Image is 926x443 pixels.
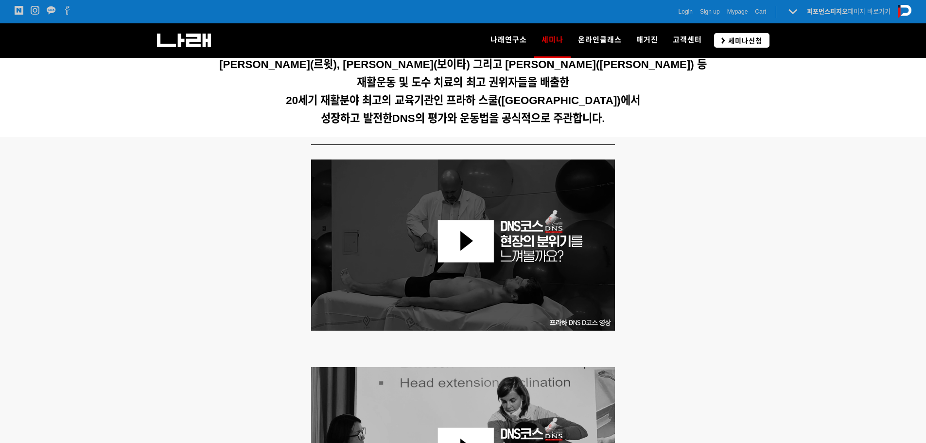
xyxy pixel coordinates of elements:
span: DNS의 평가와 운동법을 공식적으로 주관합니다. [392,112,605,124]
a: Mypage [727,7,748,17]
a: Sign up [700,7,720,17]
span: 세미나신청 [725,36,762,46]
a: Login [679,7,693,17]
a: 퍼포먼스피지오페이지 바로가기 [807,8,891,15]
span: 온라인클래스 [578,35,622,44]
strong: 퍼포먼스피지오 [807,8,848,15]
a: 세미나 [534,23,571,57]
span: 매거진 [636,35,658,44]
span: [PERSON_NAME](르윗), [PERSON_NAME](보이타) 그리고 [PERSON_NAME]([PERSON_NAME]) 등 [219,58,707,71]
span: 고객센터 [673,35,702,44]
a: 고객센터 [665,23,709,57]
a: 나래연구소 [483,23,534,57]
a: 세미나신청 [714,33,769,47]
a: Cart [755,7,766,17]
a: 온라인클래스 [571,23,629,57]
span: 나래연구소 [490,35,527,44]
span: 세미나 [542,32,563,48]
span: 성장하고 발전한 [321,112,392,124]
a: 매거진 [629,23,665,57]
span: 재활운동 및 도수 치료의 최고 권위자들을 배출한 [357,76,569,89]
span: 20세기 재활분야 최고의 교육기관인 프라하 스쿨([GEOGRAPHIC_DATA])에서 [286,94,640,106]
